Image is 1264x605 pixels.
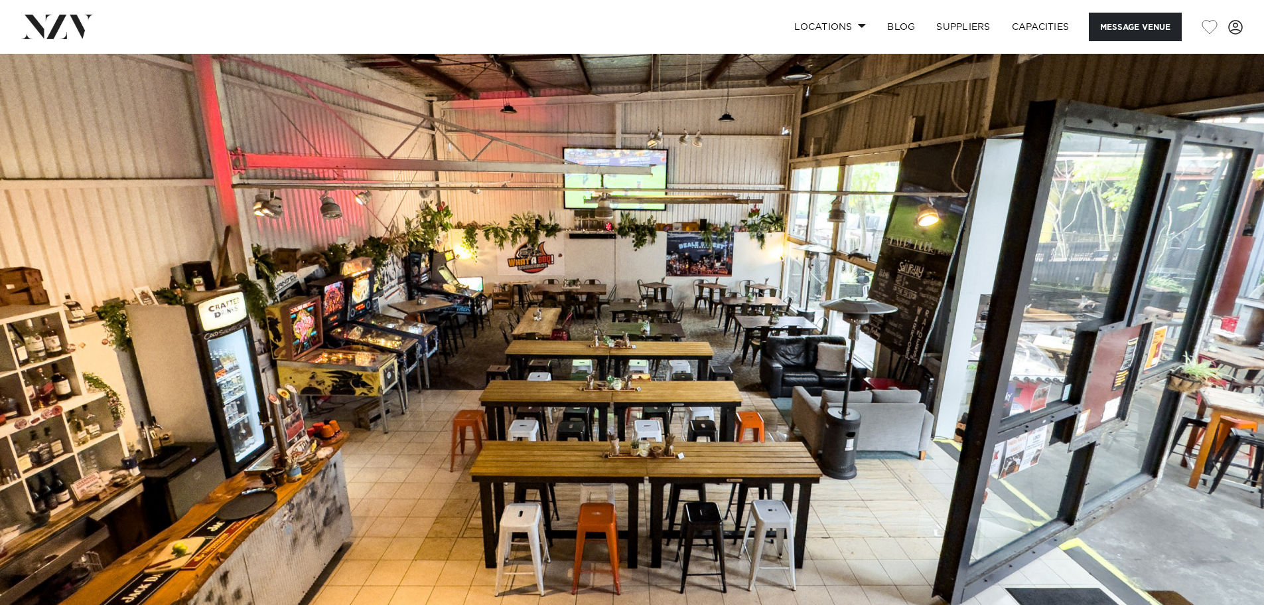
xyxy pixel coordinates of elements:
[21,15,94,39] img: nzv-logo.png
[1089,13,1182,41] button: Message Venue
[784,13,877,41] a: Locations
[877,13,926,41] a: BLOG
[1001,13,1080,41] a: Capacities
[926,13,1001,41] a: SUPPLIERS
